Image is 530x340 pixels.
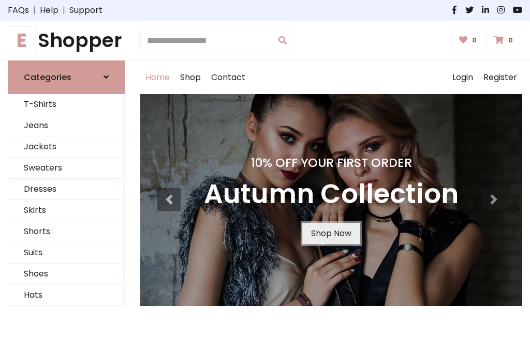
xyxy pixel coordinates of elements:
[8,60,125,94] a: Categories
[40,4,58,17] a: Help
[469,36,479,45] span: 0
[206,61,251,94] a: Contact
[29,4,40,17] span: |
[8,26,36,54] span: E
[302,223,360,244] a: Shop Now
[8,242,124,264] a: Suits
[8,158,124,179] a: Sweaters
[69,4,102,17] a: Support
[8,4,29,17] a: FAQs
[506,36,516,45] span: 0
[175,61,206,94] a: Shop
[8,264,124,285] a: Shoes
[204,178,459,210] h3: Autumn Collection
[8,179,124,200] a: Dresses
[8,221,124,242] a: Shorts
[8,136,124,158] a: Jackets
[8,29,125,52] h1: Shopper
[447,61,478,94] a: Login
[204,156,459,170] h4: 10% Off Your First Order
[8,285,124,306] a: Hats
[8,200,124,221] a: Skirts
[140,61,175,94] a: Home
[478,61,522,94] a: Register
[452,30,486,50] a: 0
[8,115,124,136] a: Jeans
[8,94,124,115] a: T-Shirts
[58,4,69,17] span: |
[24,72,71,82] h6: Categories
[488,30,522,50] a: 0
[8,29,125,52] a: EShopper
